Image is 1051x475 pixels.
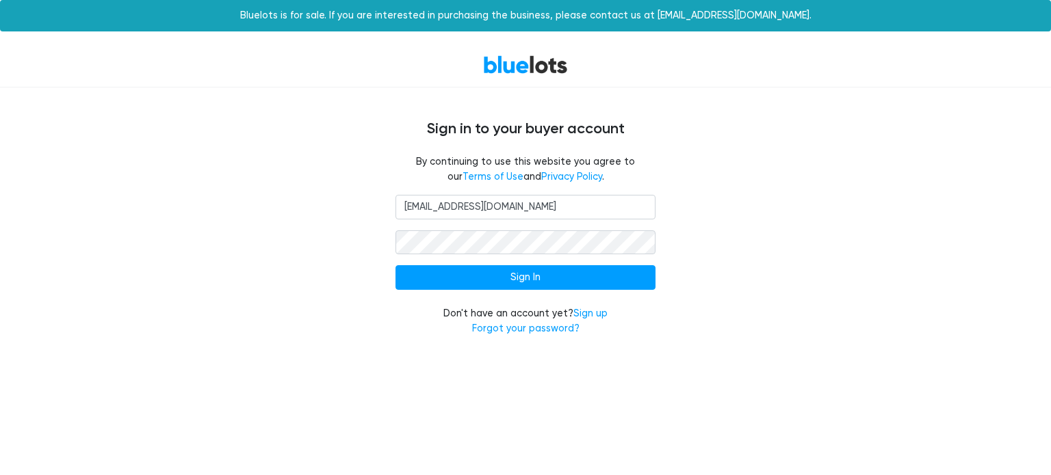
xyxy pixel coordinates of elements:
[541,171,602,182] a: Privacy Policy
[395,265,656,290] input: Sign In
[483,55,568,74] a: BlueLots
[395,306,656,336] div: Don't have an account yet?
[472,323,580,334] a: Forgot your password?
[395,154,656,184] fieldset: By continuing to use this website you agree to our and .
[573,308,608,319] a: Sign up
[115,120,936,138] h4: Sign in to your buyer account
[463,171,523,182] a: Terms of Use
[395,195,656,219] input: Email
